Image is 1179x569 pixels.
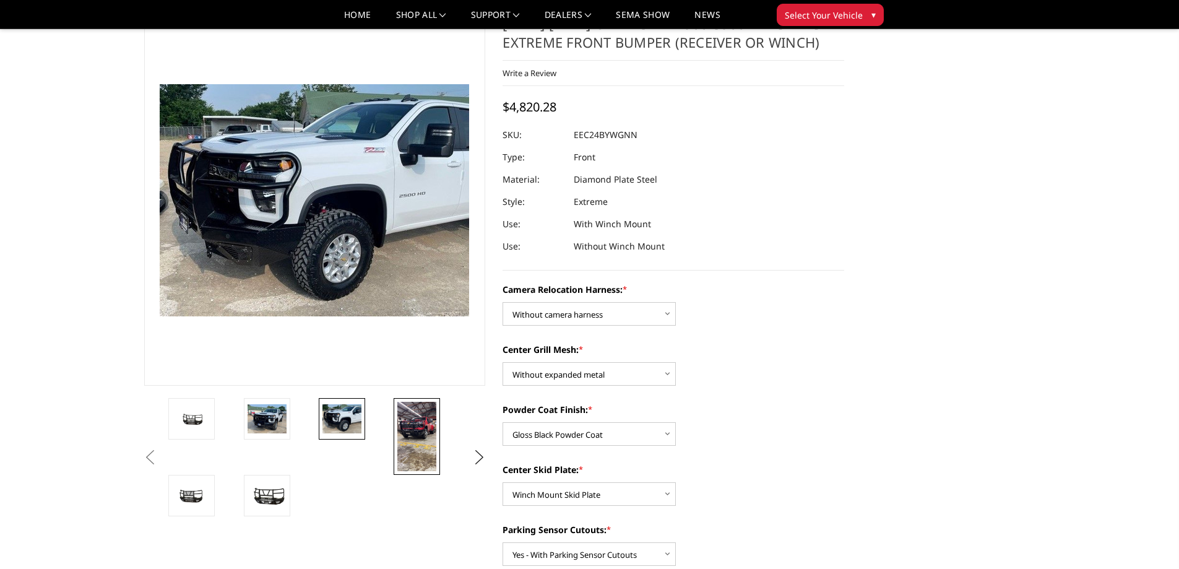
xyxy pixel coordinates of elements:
a: shop all [396,11,446,28]
label: Center Skid Plate: [503,463,844,476]
dt: Material: [503,168,564,191]
dt: Use: [503,235,564,258]
dd: EEC24BYWGNN [574,124,637,146]
button: Select Your Vehicle [777,4,884,26]
span: Select Your Vehicle [785,9,863,22]
a: Dealers [545,11,592,28]
dt: Use: [503,213,564,235]
img: 2024-2025 Chevrolet 2500-3500 - T2 Series - Extreme Front Bumper (receiver or winch) [172,410,211,428]
a: Write a Review [503,67,556,79]
a: Home [344,11,371,28]
button: Previous [141,448,160,467]
label: Center Grill Mesh: [503,343,844,356]
label: Parking Sensor Cutouts: [503,523,844,536]
img: 2024-2025 Chevrolet 2500-3500 - T2 Series - Extreme Front Bumper (receiver or winch) [248,485,287,506]
label: Powder Coat Finish: [503,403,844,416]
img: 2024-2025 Chevrolet 2500-3500 - T2 Series - Extreme Front Bumper (receiver or winch) [172,485,211,506]
a: Support [471,11,520,28]
dt: SKU: [503,124,564,146]
iframe: Chat Widget [1117,510,1179,569]
img: 2024-2025 Chevrolet 2500-3500 - T2 Series - Extreme Front Bumper (receiver or winch) [322,404,361,433]
dt: Type: [503,146,564,168]
button: Next [470,448,488,467]
a: 2024-2025 Chevrolet 2500-3500 - T2 Series - Extreme Front Bumper (receiver or winch) [144,14,486,386]
span: ▾ [871,8,876,21]
dd: Diamond Plate Steel [574,168,657,191]
h1: [DATE]-[DATE] Chevrolet 2500-3500 - T2 Series - Extreme Front Bumper (receiver or winch) [503,14,844,61]
span: $4,820.28 [503,98,556,115]
dd: Front [574,146,595,168]
a: News [694,11,720,28]
dd: Extreme [574,191,608,213]
label: Camera Relocation Harness: [503,283,844,296]
img: 2024-2025 Chevrolet 2500-3500 - T2 Series - Extreme Front Bumper (receiver or winch) [397,402,436,471]
dd: With Winch Mount [574,213,651,235]
dd: Without Winch Mount [574,235,665,258]
a: SEMA Show [616,11,670,28]
img: 2024-2025 Chevrolet 2500-3500 - T2 Series - Extreme Front Bumper (receiver or winch) [248,404,287,433]
dt: Style: [503,191,564,213]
